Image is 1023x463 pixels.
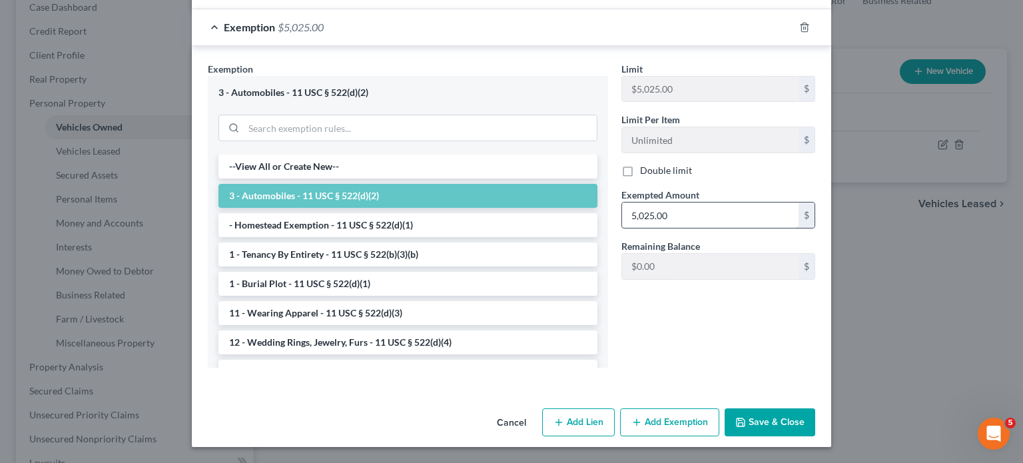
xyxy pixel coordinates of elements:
span: $5,025.00 [278,21,324,33]
button: Add Exemption [620,408,719,436]
li: 13 - Animals & Livestock - 11 USC § 522(d)(3) [218,360,597,384]
li: --View All or Create New-- [218,155,597,179]
span: 5 [1005,418,1016,428]
input: -- [622,77,799,102]
div: $ [799,254,815,279]
span: Limit [621,63,643,75]
li: 11 - Wearing Apparel - 11 USC § 522(d)(3) [218,301,597,325]
button: Cancel [486,410,537,436]
label: Double limit [640,164,692,177]
label: Remaining Balance [621,239,700,253]
button: Save & Close [725,408,815,436]
li: 3 - Automobiles - 11 USC § 522(d)(2) [218,184,597,208]
input: -- [622,254,799,279]
button: Add Lien [542,408,615,436]
input: -- [622,127,799,153]
div: $ [799,77,815,102]
div: $ [799,127,815,153]
span: Exempted Amount [621,189,699,201]
label: Limit Per Item [621,113,680,127]
li: - Homestead Exemption - 11 USC § 522(d)(1) [218,213,597,237]
li: 1 - Tenancy By Entirety - 11 USC § 522(b)(3)(b) [218,242,597,266]
li: 1 - Burial Plot - 11 USC § 522(d)(1) [218,272,597,296]
iframe: Intercom live chat [978,418,1010,450]
input: Search exemption rules... [244,115,597,141]
div: $ [799,203,815,228]
span: Exemption [224,21,275,33]
li: 12 - Wedding Rings, Jewelry, Furs - 11 USC § 522(d)(4) [218,330,597,354]
div: 3 - Automobiles - 11 USC § 522(d)(2) [218,87,597,99]
input: 0.00 [622,203,799,228]
span: Exemption [208,63,253,75]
